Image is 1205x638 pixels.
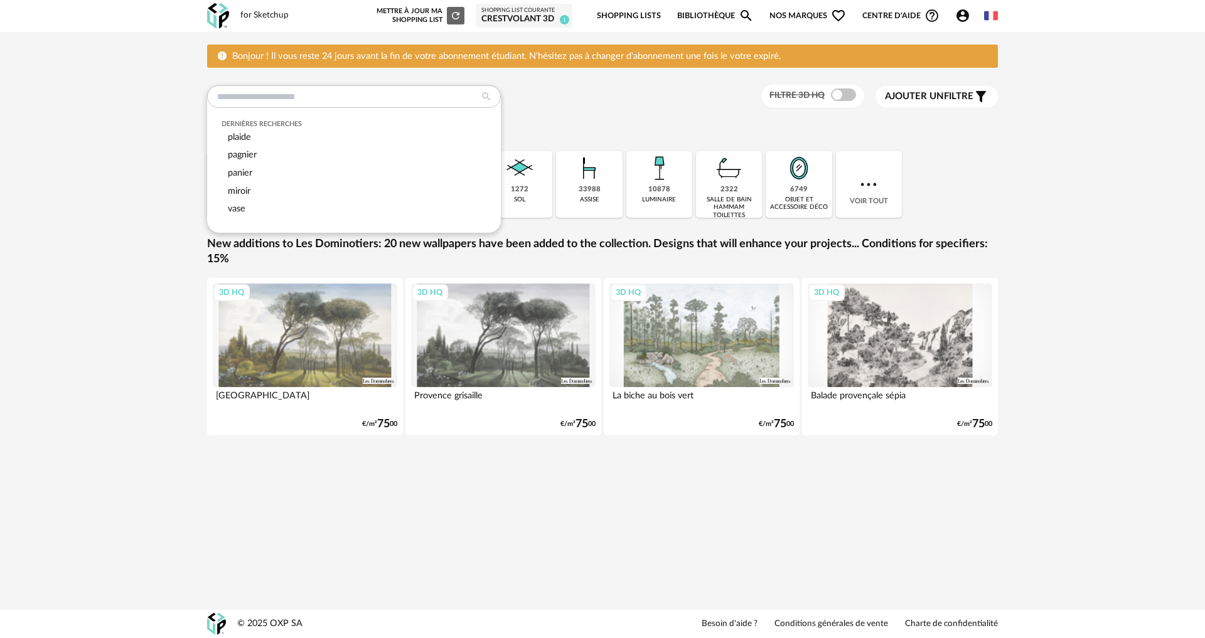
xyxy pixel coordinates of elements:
[207,278,403,435] a: 3D HQ [GEOGRAPHIC_DATA] €/m²7500
[228,132,251,142] span: plaide
[228,168,252,178] span: panier
[222,120,487,129] div: Dernières recherches
[609,387,794,412] div: La biche au bois vert
[700,196,758,220] div: salle de bain hammam toilettes
[503,151,537,185] img: Sol.png
[955,8,976,23] span: Account Circle icon
[677,1,754,31] a: BibliothèqueMagnify icon
[955,8,970,23] span: Account Circle icon
[642,151,676,185] img: Luminaire.png
[511,185,528,194] div: 1272
[957,420,992,428] div: €/m² 00
[228,150,257,159] span: pagnier
[213,387,397,412] div: [GEOGRAPHIC_DATA]
[972,420,985,428] span: 75
[802,278,998,435] a: 3D HQ Balade provençale sépia €/m²7500
[769,196,828,212] div: objet et accessoire déco
[648,185,670,194] div: 10878
[228,186,250,196] span: miroir
[580,196,599,204] div: assise
[759,420,794,428] div: €/m² 00
[572,151,606,185] img: Assise.png
[876,86,998,107] button: Ajouter unfiltre Filter icon
[374,7,464,24] div: Mettre à jour ma Shopping List
[579,185,601,194] div: 33988
[377,420,390,428] span: 75
[412,284,448,300] div: 3D HQ
[782,151,816,185] img: Miroir.png
[237,618,303,630] div: © 2025 OXP SA
[207,613,226,635] img: OXP
[831,8,846,23] span: Heart Outline icon
[207,3,229,29] img: OXP
[642,196,676,204] div: luminaire
[481,7,567,25] a: Shopping List courante CRESTVOLANT 3D 1
[808,387,992,412] div: Balade provençale sépia
[481,7,567,14] div: Shopping List courante
[905,619,998,630] a: Charte de confidentialité
[774,619,888,630] a: Conditions générales de vente
[411,387,596,412] div: Provence grisaille
[597,1,661,31] a: Shopping Lists
[712,151,746,185] img: Salle%20de%20bain.png
[362,420,397,428] div: €/m² 00
[720,185,738,194] div: 2322
[984,9,998,23] img: fr
[885,90,973,103] span: filtre
[514,196,525,204] div: sol
[604,278,800,435] a: 3D HQ La biche au bois vert €/m²7500
[610,284,646,300] div: 3D HQ
[560,15,569,24] span: 1
[774,420,786,428] span: 75
[790,185,808,194] div: 6749
[481,14,567,25] div: CRESTVOLANT 3D
[862,8,940,23] span: Centre d'aideHelp Circle Outline icon
[769,1,846,31] span: Nos marques
[405,278,601,435] a: 3D HQ Provence grisaille €/m²7500
[769,91,825,100] span: Filtre 3D HQ
[836,151,902,218] div: Voir tout
[973,89,988,104] span: Filter icon
[232,51,781,61] span: Bonjour ! Il vous reste 24 jours avant la fin de votre abonnement étudiant. N'hésitez pas à chang...
[240,10,289,21] div: for Sketchup
[739,8,754,23] span: Magnify icon
[885,92,944,101] span: Ajouter un
[702,619,758,630] a: Besoin d'aide ?
[808,284,845,300] div: 3D HQ
[560,420,596,428] div: €/m² 00
[228,204,245,213] span: vase
[207,237,998,267] a: New additions to Les Dominotiers: 20 new wallpapers have been added to the collection. Designs th...
[924,8,940,23] span: Help Circle Outline icon
[450,12,461,19] span: Refresh icon
[576,420,588,428] span: 75
[857,173,880,196] img: more.7b13dc1.svg
[213,284,250,300] div: 3D HQ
